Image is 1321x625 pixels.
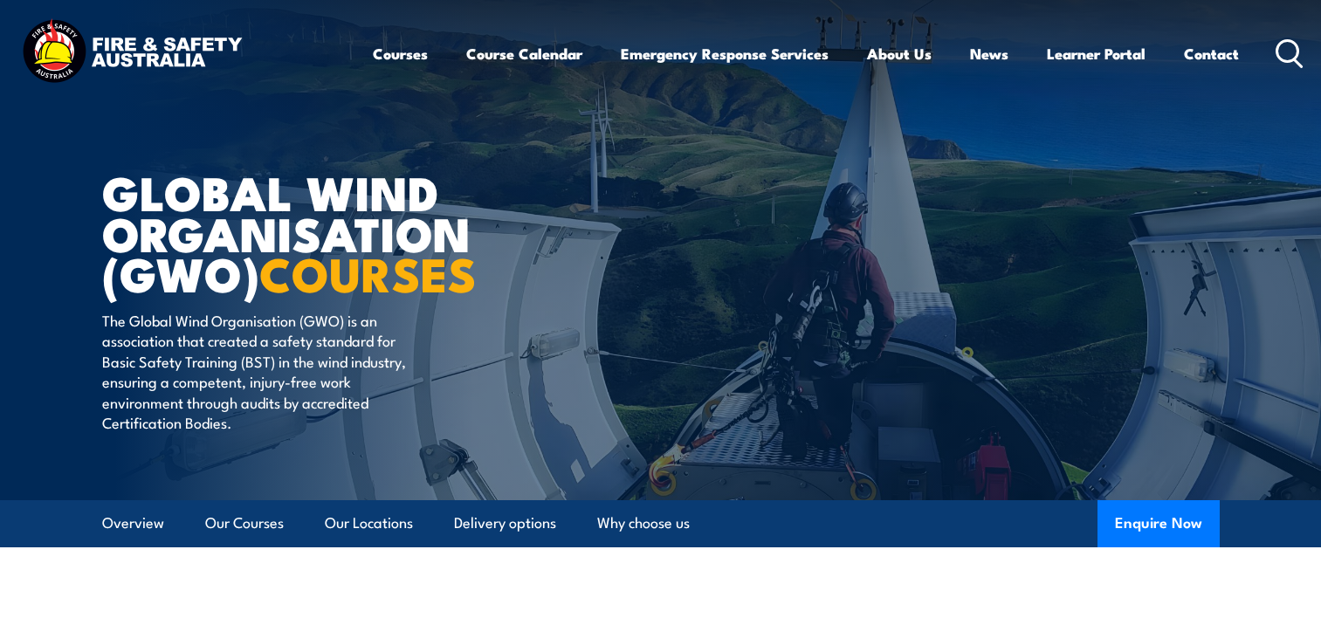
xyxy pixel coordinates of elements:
button: Enquire Now [1097,500,1220,547]
a: Emergency Response Services [621,31,829,77]
a: News [970,31,1008,77]
h1: Global Wind Organisation (GWO) [102,171,533,293]
a: Courses [373,31,428,77]
strong: COURSES [259,236,477,308]
a: About Us [867,31,932,77]
a: Course Calendar [466,31,582,77]
a: Our Courses [205,500,284,546]
a: Overview [102,500,164,546]
a: Our Locations [325,500,413,546]
a: Contact [1184,31,1239,77]
a: Delivery options [454,500,556,546]
a: Why choose us [597,500,690,546]
a: Learner Portal [1047,31,1146,77]
p: The Global Wind Organisation (GWO) is an association that created a safety standard for Basic Saf... [102,310,421,432]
